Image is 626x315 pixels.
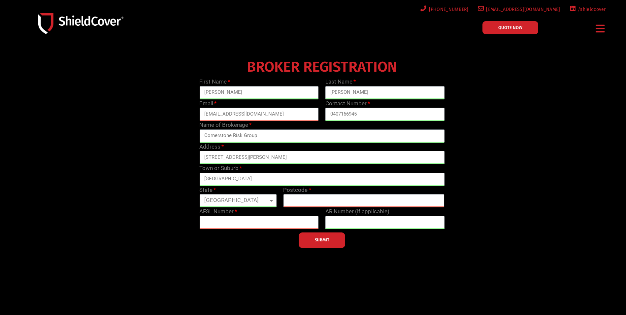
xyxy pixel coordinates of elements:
label: Town or Suburb [199,164,242,173]
label: First Name [199,78,230,86]
label: Contact Number [325,99,370,108]
span: [EMAIL_ADDRESS][DOMAIN_NAME] [484,5,560,14]
span: /shieldcover [576,5,606,14]
label: Postcode [283,186,311,194]
a: QUOTE NOW [482,21,538,34]
label: State [199,186,216,194]
label: Last Name [325,78,356,86]
span: SUBMIT [315,239,329,241]
h4: BROKER REGISTRATION [196,63,448,71]
a: /shieldcover [568,5,606,14]
span: [PHONE_NUMBER] [427,5,469,14]
label: Email [199,99,216,108]
button: SUBMIT [299,232,345,248]
label: AFSL Number [199,207,237,216]
label: Address [199,143,224,151]
div: Menu Toggle [593,21,608,36]
a: [EMAIL_ADDRESS][DOMAIN_NAME] [477,5,560,14]
span: QUOTE NOW [498,25,522,30]
label: AR Number (if applicable) [325,207,389,216]
label: Name of Brokerage [199,121,251,129]
img: Shield-Cover-Underwriting-Australia-logo-full [38,13,123,34]
a: [PHONE_NUMBER] [419,5,469,14]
